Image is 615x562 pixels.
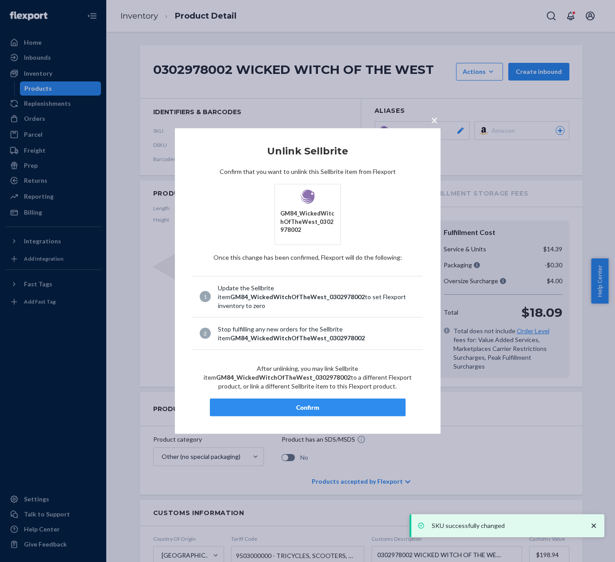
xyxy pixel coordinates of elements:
[230,334,365,341] span: GM84_WickedWitchOfTheWest_0302978002
[200,291,211,302] div: 1
[193,146,423,157] h2: Unlink Sellbrite
[200,328,211,339] div: 2
[431,112,438,127] span: ×
[218,283,416,310] div: Update the Sellbrite item to set Flexport inventory to zero
[280,209,335,234] div: GM84_WickedWitchOfTheWest_0302978002
[193,364,423,390] p: After unlinking, you may link Sellbrite item to a different Flexport product, or link a different...
[193,167,423,176] p: Confirm that you want to unlink this Sellbrite item from Flexport
[217,403,398,412] div: Confirm
[218,324,416,342] div: Stop fulfilling any new orders for the Sellbrite item
[193,253,423,262] p: Once this change has been confirmed, Flexport will do the following :
[432,521,580,530] p: SKU successfully changed
[216,373,351,381] span: GM84_WickedWitchOfTheWest_0302978002
[230,293,365,300] span: GM84_WickedWitchOfTheWest_0302978002
[210,398,406,416] button: Confirm
[589,521,598,530] svg: close toast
